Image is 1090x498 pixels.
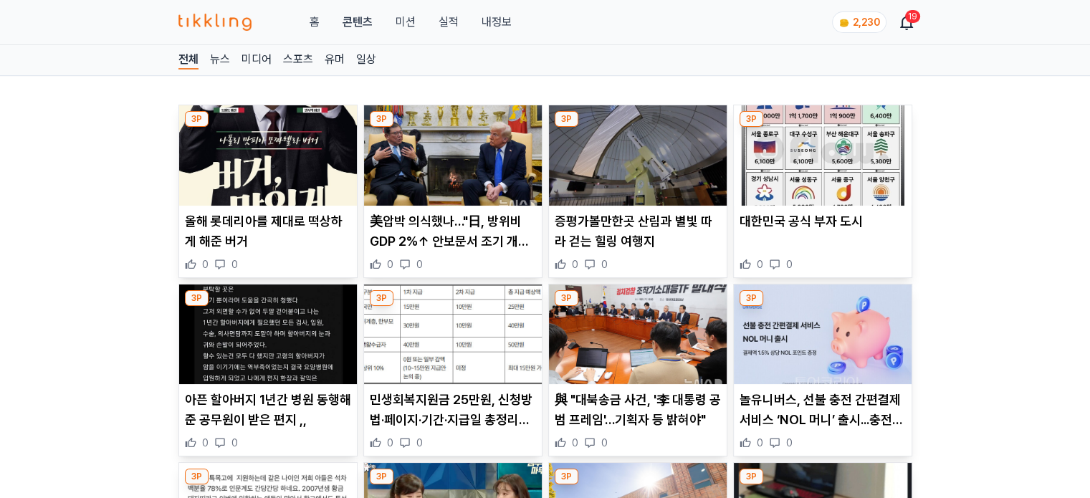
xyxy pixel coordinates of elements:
[757,436,763,450] span: 0
[185,211,351,252] p: 올해 롯데리아를 제대로 떡상하게 해준 버거
[370,290,393,306] div: 3P
[838,17,850,29] img: coin
[178,14,252,31] img: 티끌링
[283,51,313,70] a: 스포츠
[178,105,358,278] div: 3P 올해 롯데리아를 제대로 떡상하게 해준 버거 올해 롯데리아를 제대로 떡상하게 해준 버거 0 0
[231,436,238,450] span: 0
[740,390,906,430] p: 놀유니버스, 선불 충전 간편결제 서비스 ‘NOL 머니’ 출시...충전부터 결제까지 원스톱 지원
[555,469,578,484] div: 3P
[481,14,511,31] a: 내정보
[901,14,912,31] a: 19
[210,51,230,70] a: 뉴스
[185,469,209,484] div: 3P
[416,257,423,272] span: 0
[757,257,763,272] span: 0
[395,14,415,31] button: 미션
[242,51,272,70] a: 미디어
[342,14,372,31] a: 콘텐츠
[572,257,578,272] span: 0
[555,111,578,127] div: 3P
[179,105,357,206] img: 올해 롯데리아를 제대로 떡상하게 해준 버거
[786,436,793,450] span: 0
[416,436,423,450] span: 0
[202,257,209,272] span: 0
[548,284,727,457] div: 3P 與 "대북송금 사건, '李 대통령 공범 프레임'…기획자 등 밝혀야" 與 "대북송금 사건, '李 대통령 공범 프레임'…기획자 등 밝혀야" 0 0
[905,10,920,23] div: 19
[185,390,351,430] p: 아픈 할아버지 1년간 병원 동행해준 공무원이 받은 편지 ,,
[363,284,542,457] div: 3P 민생회복지원금 25만원, 신청방법·페이지·기간·지급일 총정리 (+소비쿠폰) 민생회복지원금 25만원, 신청방법·페이지·기간·지급일 총정리 (+소비쿠폰) 0 0
[179,284,357,385] img: 아픈 할아버지 1년간 병원 동행해준 공무원이 받은 편지 ,,
[601,436,608,450] span: 0
[786,257,793,272] span: 0
[185,111,209,127] div: 3P
[555,211,721,252] p: 증평가볼만한곳 산림과 별빛 따라 걷는 힐링 여행지
[202,436,209,450] span: 0
[387,436,393,450] span: 0
[549,105,727,206] img: 증평가볼만한곳 산림과 별빛 따라 걷는 힐링 여행지
[231,257,238,272] span: 0
[832,11,884,33] a: coin 2,230
[740,211,906,231] p: 대한민국 공식 부자 도시
[555,290,578,306] div: 3P
[363,105,542,278] div: 3P 美압박 의식했나…"日, 방위비 GDP 2%↑ 안보문서 조기 개정 검토" 美압박 의식했나…"日, 방위비 GDP 2%↑ 안보문서 조기 개정 검토" 0 0
[364,105,542,206] img: 美압박 의식했나…"日, 방위비 GDP 2%↑ 안보문서 조기 개정 검토"
[364,284,542,385] img: 민생회복지원금 25만원, 신청방법·페이지·기간·지급일 총정리 (+소비쿠폰)
[387,257,393,272] span: 0
[178,284,358,457] div: 3P 아픈 할아버지 1년간 병원 동행해준 공무원이 받은 편지 ,, 아픈 할아버지 1년간 병원 동행해준 공무원이 받은 편지 ,, 0 0
[601,257,608,272] span: 0
[740,111,763,127] div: 3P
[185,290,209,306] div: 3P
[572,436,578,450] span: 0
[548,105,727,278] div: 3P 증평가볼만한곳 산림과 별빛 따라 걷는 힐링 여행지 증평가볼만한곳 산림과 별빛 따라 걷는 힐링 여행지 0 0
[438,14,458,31] a: 실적
[370,111,393,127] div: 3P
[325,51,345,70] a: 유머
[549,284,727,385] img: 與 "대북송금 사건, '李 대통령 공범 프레임'…기획자 등 밝혀야"
[740,469,763,484] div: 3P
[370,211,536,252] p: 美압박 의식했나…"日, 방위비 GDP 2%↑ 안보문서 조기 개정 검토"
[733,284,912,457] div: 3P 놀유니버스, 선불 충전 간편결제 서비스 ‘NOL 머니’ 출시...충전부터 결제까지 원스톱 지원 놀유니버스, 선불 충전 간편결제 서비스 ‘NOL 머니’ 출시...충전부터 ...
[370,469,393,484] div: 3P
[733,105,912,278] div: 3P 대한민국 공식 부자 도시 대한민국 공식 부자 도시 0 0
[370,390,536,430] p: 민생회복지원금 25만원, 신청방법·페이지·기간·지급일 총정리 (+소비쿠폰)
[853,16,880,28] span: 2,230
[740,290,763,306] div: 3P
[356,51,376,70] a: 일상
[178,51,199,70] a: 전체
[555,390,721,430] p: 與 "대북송금 사건, '李 대통령 공범 프레임'…기획자 등 밝혀야"
[309,14,319,31] a: 홈
[734,284,912,385] img: 놀유니버스, 선불 충전 간편결제 서비스 ‘NOL 머니’ 출시...충전부터 결제까지 원스톱 지원
[734,105,912,206] img: 대한민국 공식 부자 도시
